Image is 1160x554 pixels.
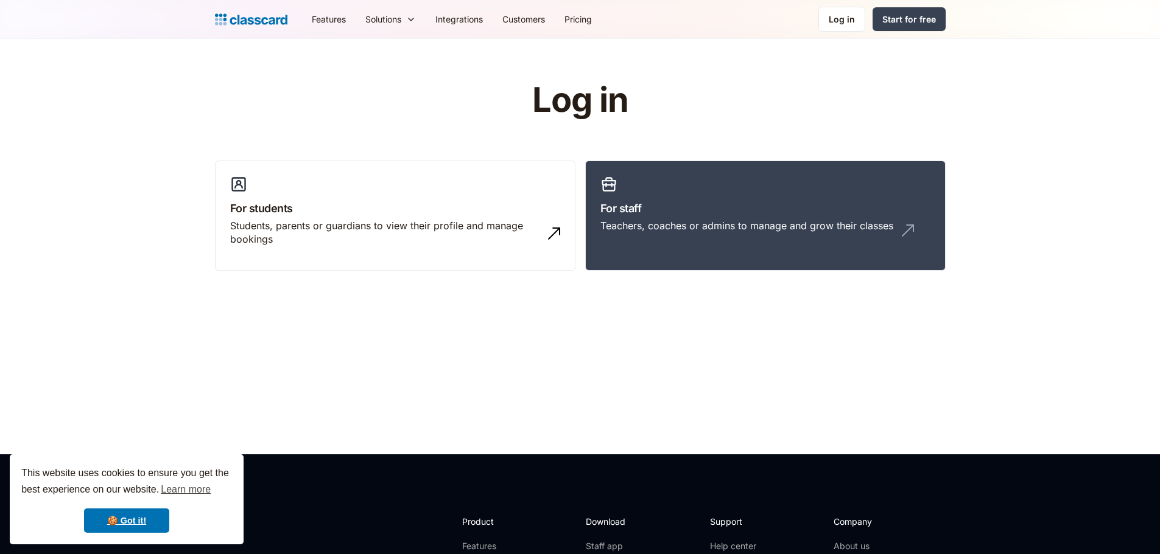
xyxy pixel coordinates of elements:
div: Solutions [356,5,426,33]
span: This website uses cookies to ensure you get the best experience on our website. [21,466,232,499]
h3: For students [230,200,560,216]
a: About us [834,540,915,552]
a: Customers [493,5,555,33]
a: Pricing [555,5,602,33]
a: dismiss cookie message [84,508,169,533]
h2: Company [834,515,915,528]
div: Solutions [365,13,401,26]
h2: Support [710,515,759,528]
div: Teachers, coaches or admins to manage and grow their classes [600,219,893,232]
a: Logo [215,11,287,28]
a: Start for free [873,7,946,31]
div: cookieconsent [10,454,244,544]
h1: Log in [387,81,773,119]
a: Integrations [426,5,493,33]
h2: Download [586,515,636,528]
a: Staff app [586,540,636,552]
a: For studentsStudents, parents or guardians to view their profile and manage bookings [215,161,575,271]
a: learn more about cookies [159,480,213,499]
a: Log in [818,7,865,32]
a: For staffTeachers, coaches or admins to manage and grow their classes [585,161,946,271]
div: Start for free [882,13,936,26]
a: Help center [710,540,759,552]
div: Students, parents or guardians to view their profile and manage bookings [230,219,536,246]
h2: Product [462,515,527,528]
h3: For staff [600,200,930,216]
a: Features [462,540,527,552]
div: Log in [829,13,855,26]
a: Features [302,5,356,33]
